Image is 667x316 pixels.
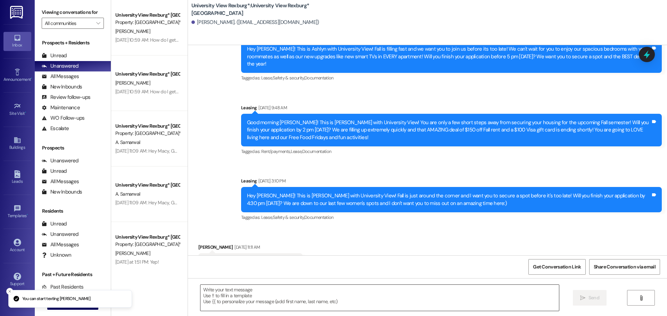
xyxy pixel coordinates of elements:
div: Tagged as: [241,146,662,156]
div: Property: [GEOGRAPHIC_DATA]* [115,130,180,137]
span: Lease , [261,75,273,81]
div: Review follow-ups [42,94,90,101]
a: Support [3,271,31,289]
div: Hey [PERSON_NAME]! This is Ashlyn with University View! Fall is filling fast and we want you to j... [247,45,651,68]
span: A. Samarwal [115,139,140,145]
div: Unanswered [42,62,79,70]
div: Unread [42,52,67,59]
span: • [25,110,26,115]
div: University View Rexburg* [GEOGRAPHIC_DATA] [115,122,180,130]
span: [PERSON_NAME] [115,250,150,256]
div: [DATE] 3:10 PM [257,177,286,185]
div: Past + Future Residents [35,271,111,278]
span: Send [588,294,599,301]
span: Safety & security , [273,75,304,81]
div: University View Rexburg* [GEOGRAPHIC_DATA] [115,181,180,189]
div: Unread [42,168,67,175]
i:  [639,295,644,301]
div: Maintenance [42,104,80,111]
a: Inbox [3,32,31,51]
div: New Inbounds [42,83,82,91]
i:  [96,20,100,26]
div: Hey [PERSON_NAME]! This is [PERSON_NAME] with University View! Fall is just around the corner and... [247,192,651,207]
div: University View Rexburg* [GEOGRAPHIC_DATA] [115,11,180,19]
div: [PERSON_NAME]. ([EMAIL_ADDRESS][DOMAIN_NAME]) [191,19,319,26]
span: Rent/payments , [261,148,291,154]
div: University View Rexburg* [GEOGRAPHIC_DATA] [115,70,180,78]
div: [DATE] 11:11 AM [233,244,260,251]
span: • [27,212,28,217]
button: Close toast [6,288,13,295]
div: [PERSON_NAME] [198,244,303,253]
div: University View Rexburg* [GEOGRAPHIC_DATA] [115,233,180,241]
div: Escalate [42,125,69,132]
div: Leasing [241,104,662,114]
div: All Messages [42,178,79,185]
div: Good morning [PERSON_NAME]! This is [PERSON_NAME] with University View! You are only a few short ... [247,119,651,141]
span: Lease , [291,148,302,154]
span: Lease , [261,214,273,220]
span: Documentation [302,148,331,154]
span: [PERSON_NAME] [115,28,150,34]
div: [DATE] at 1:51 PM: Yep! [115,259,159,265]
div: Unread [42,220,67,228]
div: Past Residents [42,283,84,291]
span: Safety & security , [273,214,304,220]
span: • [31,76,32,81]
div: All Messages [42,241,79,248]
span: Share Conversation via email [594,263,656,271]
div: Prospects [35,144,111,152]
div: [DATE] 10:59 AM: How do I get my package? [115,88,204,95]
label: Viewing conversations for [42,7,104,18]
a: Templates • [3,203,31,221]
button: Send [573,290,607,306]
span: A. Samarwal [115,191,140,197]
div: New Inbounds [42,188,82,196]
button: Get Conversation Link [528,259,585,275]
a: Buildings [3,134,31,153]
div: Unanswered [42,157,79,164]
span: Get Conversation Link [533,263,581,271]
div: WO Follow-ups [42,114,84,122]
div: Unanswered [42,231,79,238]
div: Property: [GEOGRAPHIC_DATA]* [115,19,180,26]
div: [DATE] 11:09 AM: Hey Macy, Good morning! I think some discrepancy has happened. Kindly have a loo... [115,148,486,154]
div: [DATE] 11:09 AM: Hey Macy, Good morning! I think some discrepancy has happened. Kindly have a loo... [115,199,486,206]
div: Prospects + Residents [35,39,111,46]
div: [DATE] 9:48 AM [257,104,287,111]
div: Unknown [42,251,71,259]
img: ResiDesk Logo [10,6,24,19]
div: Property: [GEOGRAPHIC_DATA]* [115,241,180,248]
p: You can start texting [PERSON_NAME] [22,296,91,302]
b: University View Rexburg*: University View Rexburg* [GEOGRAPHIC_DATA] [191,2,330,17]
div: Tagged as: [241,212,662,222]
a: Account [3,237,31,255]
div: Leasing [241,177,662,187]
a: Site Visit • [3,100,31,119]
div: Tagged as: [241,73,662,83]
div: All Messages [42,73,79,80]
a: Leads [3,168,31,187]
span: Documentation [304,75,333,81]
i:  [580,295,585,301]
input: All communities [45,18,93,29]
span: [PERSON_NAME] [115,80,150,86]
div: Residents [35,207,111,215]
span: Documentation [304,214,333,220]
div: [DATE] 10:59 AM: How do I get my package? [115,37,204,43]
button: Share Conversation via email [589,259,660,275]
